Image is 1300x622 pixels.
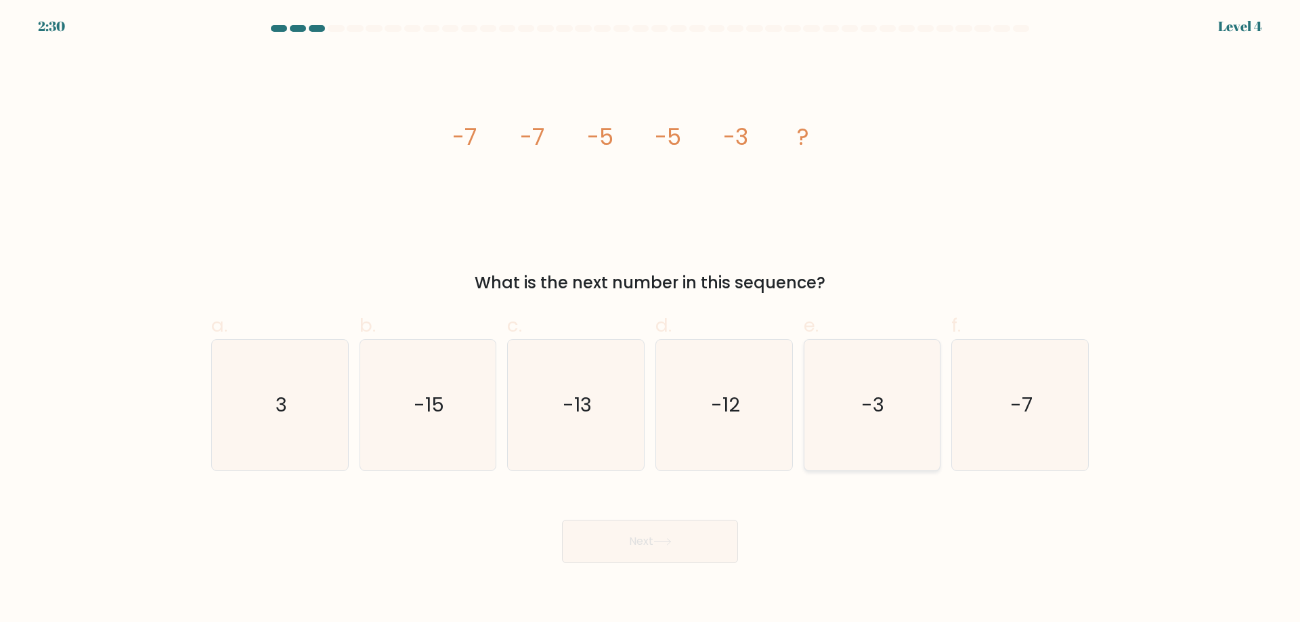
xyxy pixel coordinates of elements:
[219,271,1081,295] div: What is the next number in this sequence?
[520,121,544,153] tspan: -7
[723,121,748,153] tspan: -3
[507,312,522,338] span: c.
[1010,391,1033,418] text: -7
[862,391,885,418] text: -3
[1218,16,1262,37] div: Level 4
[563,391,592,418] text: -13
[655,312,672,338] span: d.
[211,312,227,338] span: a.
[414,391,444,418] text: -15
[797,121,809,153] tspan: ?
[452,121,477,153] tspan: -7
[951,312,961,338] span: f.
[360,312,376,338] span: b.
[804,312,819,338] span: e.
[38,16,65,37] div: 2:30
[711,391,740,418] text: -12
[562,520,738,563] button: Next
[587,121,613,153] tspan: -5
[276,391,287,418] text: 3
[655,121,681,153] tspan: -5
